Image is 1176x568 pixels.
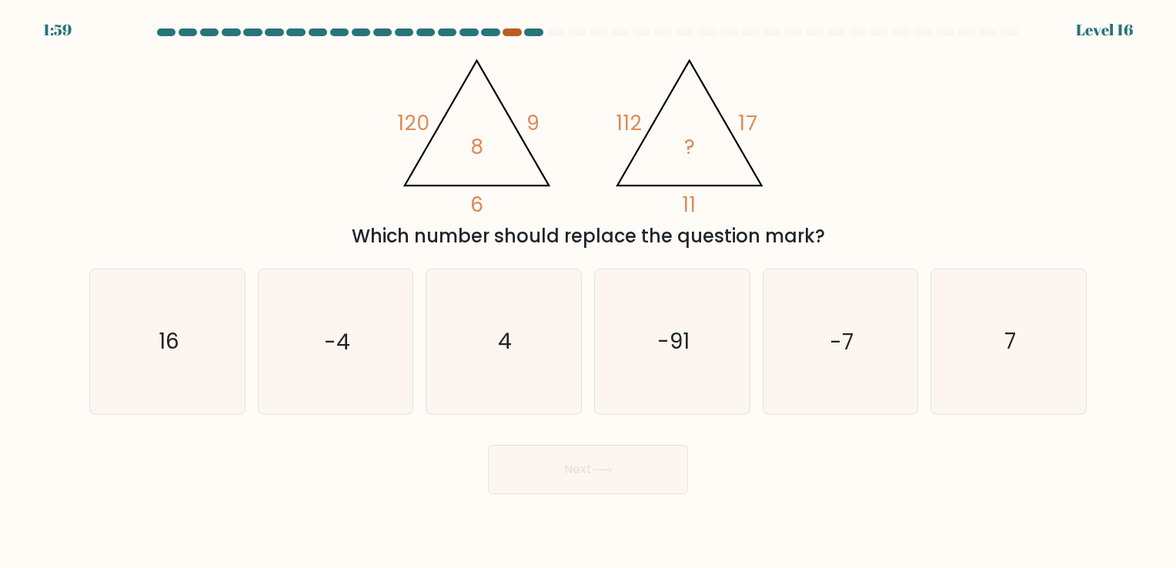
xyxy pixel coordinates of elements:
[471,191,484,219] tspan: 6
[740,109,758,137] tspan: 17
[499,327,513,357] text: 4
[43,18,72,42] div: 1:59
[657,327,690,357] text: -91
[324,327,350,357] text: -4
[1004,327,1016,357] text: 7
[1076,18,1133,42] div: Level 16
[617,109,643,137] tspan: 112
[683,191,697,219] tspan: 11
[159,327,179,357] text: 16
[830,327,854,357] text: -7
[685,132,696,161] tspan: ?
[471,132,484,161] tspan: 8
[398,109,429,137] tspan: 120
[99,222,1077,250] div: Which number should replace the question mark?
[526,109,540,137] tspan: 9
[488,445,688,494] button: Next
